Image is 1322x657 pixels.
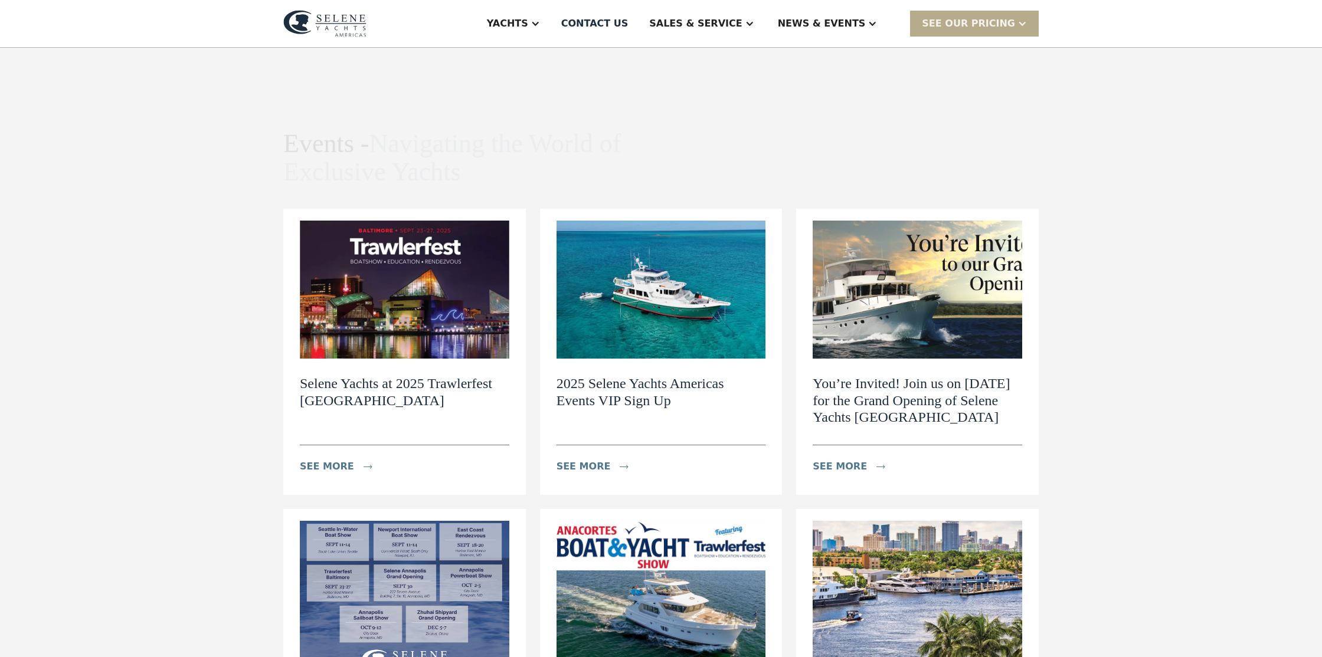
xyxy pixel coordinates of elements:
img: logo [283,10,367,37]
h2: 2025 Selene Yachts Americas Events VIP Sign Up [557,375,766,409]
a: You’re Invited! Join us on [DATE] for the Grand Opening of Selene Yachts [GEOGRAPHIC_DATA]see mor... [796,209,1039,495]
img: icon [876,465,885,469]
span: Navigating the World of Exclusive Yachts [283,129,621,186]
a: Selene Yachts at 2025 Trawlerfest [GEOGRAPHIC_DATA]see moreicon [283,209,526,495]
div: see more [300,459,354,474]
h2: You’re Invited! Join us on [DATE] for the Grand Opening of Selene Yachts [GEOGRAPHIC_DATA] [813,375,1022,426]
img: icon [364,465,372,469]
div: News & EVENTS [778,17,866,31]
div: Contact US [561,17,629,31]
div: Yachts [487,17,528,31]
a: 2025 Selene Yachts Americas Events VIP Sign Upsee moreicon [540,209,783,495]
div: SEE Our Pricing [922,17,1015,31]
div: Sales & Service [649,17,742,31]
div: SEE Our Pricing [910,11,1039,36]
h1: Events - [283,130,624,187]
h2: Selene Yachts at 2025 Trawlerfest [GEOGRAPHIC_DATA] [300,375,509,409]
div: see more [557,459,611,474]
div: see more [813,459,867,474]
img: icon [620,465,629,469]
